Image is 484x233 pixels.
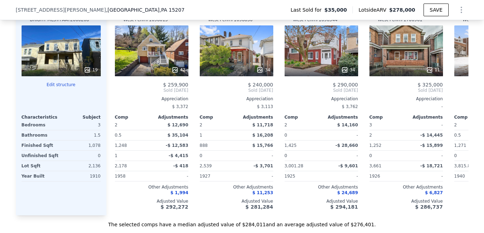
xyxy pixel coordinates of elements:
[152,114,188,120] div: Adjustments
[115,123,118,127] span: 2
[63,130,101,140] div: 1.5
[285,96,358,102] div: Appreciation
[22,151,60,161] div: Unfinished Sqft
[153,171,188,181] div: -
[173,163,188,168] span: -$ 418
[358,6,389,13] span: Lotside ARV
[389,7,415,13] span: $278,000
[425,190,443,195] span: $ 6,827
[426,66,440,73] div: 11
[22,171,60,181] div: Year Built
[200,143,208,148] span: 888
[161,204,188,210] span: $ 292,272
[200,171,235,181] div: 1927
[369,88,443,93] span: Sold [DATE]
[16,215,468,228] div: The selected comps have a median adjusted value of $284,011 and an average adjusted value of $276...
[337,123,358,127] span: $ 14,160
[200,96,273,102] div: Appreciation
[253,163,273,168] span: -$ 3,701
[63,141,101,150] div: 1,078
[200,114,237,120] div: Comp
[454,153,457,158] span: 0
[22,120,60,130] div: Bedrooms
[369,96,443,102] div: Appreciation
[22,114,61,120] div: Characteristics
[330,204,358,210] span: $ 294,181
[252,123,273,127] span: $ 11,718
[248,82,273,88] span: $ 240,000
[454,143,466,148] span: 1,271
[237,114,273,120] div: Adjustments
[172,104,188,109] span: $ 3,372
[22,161,60,171] div: Lot Sqft
[168,133,188,138] span: $ 35,104
[115,130,150,140] div: 0.5
[168,123,188,127] span: $ 12,690
[115,198,188,204] div: Adjusted Value
[84,66,98,73] div: 19
[285,130,320,140] div: 0
[22,82,101,88] button: Edit structure
[63,171,101,181] div: 1910
[336,143,358,148] span: -$ 28,660
[252,143,273,148] span: $ 15,766
[63,120,101,130] div: 3
[333,82,358,88] span: $ 290,000
[291,6,325,13] span: Last Sold for
[338,163,358,168] span: -$ 9,601
[420,133,443,138] span: -$ 14,445
[170,190,188,195] span: $ 1,994
[285,123,287,127] span: 2
[406,114,443,120] div: Adjustments
[115,163,127,168] span: 2,178
[369,171,405,181] div: 1926
[369,114,406,120] div: Comp
[115,171,150,181] div: 1958
[252,133,273,138] span: $ 16,208
[16,6,106,13] span: [STREET_ADDRESS][PERSON_NAME]
[323,151,358,161] div: -
[200,88,273,93] span: Sold [DATE]
[323,130,358,140] div: -
[200,130,235,140] div: 1
[408,120,443,130] div: -
[252,190,273,195] span: $ 11,253
[408,151,443,161] div: -
[285,153,287,158] span: 0
[171,66,185,73] div: 42
[369,153,372,158] span: 0
[22,130,60,140] div: Bathrooms
[238,171,273,181] div: -
[115,184,188,190] div: Other Adjustments
[61,114,101,120] div: Subject
[169,153,188,158] span: -$ 4,415
[63,161,101,171] div: 2,136
[337,190,358,195] span: $ 24,689
[200,123,203,127] span: 2
[369,130,405,140] div: 2
[454,123,457,127] span: 2
[166,143,188,148] span: -$ 12,583
[200,153,203,158] span: 0
[285,198,358,204] div: Adjusted Value
[369,198,443,204] div: Adjusted Value
[115,88,188,93] span: Sold [DATE]
[238,151,273,161] div: -
[323,171,358,181] div: -
[369,163,381,168] span: 3,661
[63,151,101,161] div: 0
[256,66,270,73] div: 34
[200,184,273,190] div: Other Adjustments
[341,66,355,73] div: 34
[415,204,443,210] span: $ 286,737
[285,88,358,93] span: Sold [DATE]
[325,6,347,13] span: $35,000
[115,96,188,102] div: Appreciation
[285,171,320,181] div: 1925
[200,163,212,168] span: 2,539
[321,114,358,120] div: Adjustments
[369,184,443,190] div: Other Adjustments
[454,163,473,168] span: 3,815.86
[342,104,358,109] span: $ 3,762
[285,114,321,120] div: Comp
